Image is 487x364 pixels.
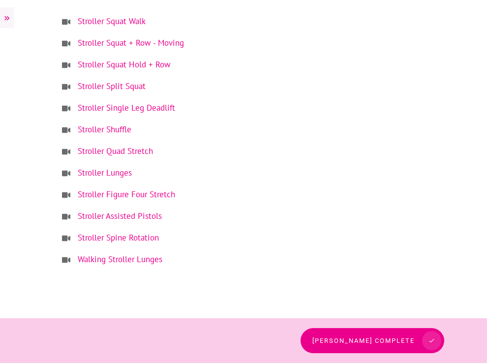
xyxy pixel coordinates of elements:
[78,124,131,135] a: Stroller Shuffle
[78,211,162,221] a: Stroller Assisted Pistols
[78,16,146,27] a: Stroller Squat Walk
[312,337,415,344] span: [PERSON_NAME] complete
[301,328,444,353] a: [PERSON_NAME] complete
[78,37,184,48] a: Stroller Squat + Row - Moving
[78,102,175,113] a: Stroller Single Leg Deadlift
[78,167,132,178] a: Stroller Lunges
[78,146,153,156] a: Stroller Quad Stretch
[78,81,146,91] a: Stroller Split Squat
[78,59,171,70] a: Stroller Squat Hold + Row
[78,254,162,265] a: Walking Stroller Lunges
[78,232,159,243] a: Stroller Spine Rotation
[78,189,175,200] a: Stroller Figure Four Stretch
